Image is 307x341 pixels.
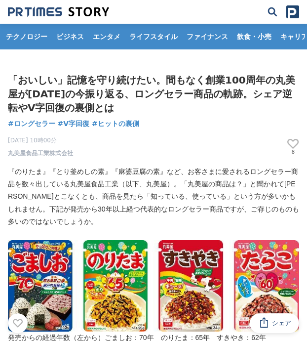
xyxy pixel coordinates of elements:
a: テクノロジー [2,24,51,49]
img: thumbnail_d8eb8900-2b11-11f0-969a-53c584cad45e.jpg [8,240,299,332]
span: #ロングセラー [8,119,55,128]
span: シェア [272,319,291,328]
a: 丸美屋食品工業株式会社 [8,149,73,158]
span: ビジネス [52,32,88,41]
a: 成果の裏側にあるストーリーをメディアに届ける 成果の裏側にあるストーリーをメディアに届ける [8,6,109,17]
a: ライフスタイル [125,24,182,49]
p: 『のりたま』『とり釜めしの素』『麻婆豆腐の素』など、お客さまに愛されるロングセラー商品を数々出している丸美屋食品工業（以下、丸美屋）。「丸美屋の商品は？」と聞かれて[PERSON_NAME]とこ... [8,166,299,228]
a: #ヒットの裏側 [92,119,139,129]
span: [DATE] 10時00分 [8,136,73,145]
span: ファイナンス [183,32,232,41]
span: #V字回復 [58,119,90,128]
a: 飲食・小売 [233,24,275,49]
h1: 「おいしい」記憶を守り続けたい。間もなく創業100周年の丸美屋が[DATE]の今振り返る、ロングセラー商品の軌跡。シェア逆転やV字回復の裏側とは [8,73,299,115]
a: ビジネス [52,24,88,49]
img: prtimes [286,5,299,18]
span: エンタメ [89,32,124,41]
a: #V字回復 [58,119,90,129]
span: ライフスタイル [125,32,182,41]
p: 8 [287,150,299,155]
span: #ヒットの裏側 [92,119,139,128]
a: エンタメ [89,24,124,49]
span: テクノロジー [2,32,51,41]
img: 成果の裏側にあるストーリーをメディアに届ける [8,6,109,17]
button: シェア [250,313,299,333]
a: ファイナンス [183,24,232,49]
a: #ロングセラー [8,119,55,129]
span: 飲食・小売 [233,32,275,41]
